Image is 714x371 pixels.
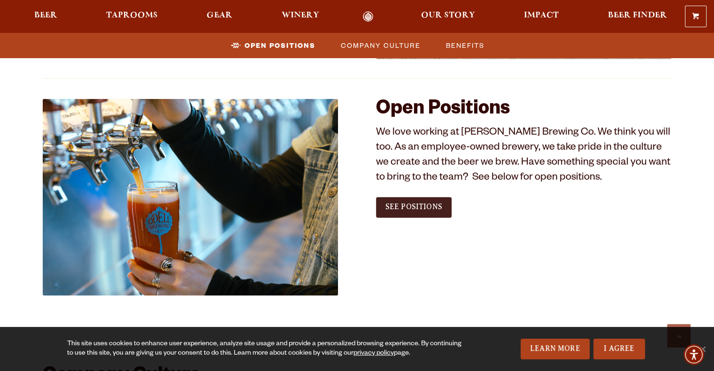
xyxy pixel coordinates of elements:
[200,11,238,22] a: Gear
[34,12,57,19] span: Beer
[28,11,63,22] a: Beer
[376,126,672,186] p: We love working at [PERSON_NAME] Brewing Co. We think you will too. As an employee-owned brewery,...
[593,339,645,359] a: I Agree
[601,11,673,22] a: Beer Finder
[351,11,386,22] a: Odell Home
[353,350,394,357] a: privacy policy
[415,11,481,22] a: Our Story
[421,12,475,19] span: Our Story
[225,38,320,52] a: Open Positions
[282,12,319,19] span: Winery
[385,203,442,211] span: See Positions
[376,197,452,218] a: See Positions
[607,12,667,19] span: Beer Finder
[376,99,672,121] h2: Open Positions
[440,38,489,52] a: Benefits
[683,344,704,365] div: Accessibility Menu
[446,38,484,52] span: Benefits
[67,340,468,358] div: This site uses cookies to enhance user experience, analyze site usage and provide a personalized ...
[106,12,158,19] span: Taprooms
[518,11,565,22] a: Impact
[524,12,559,19] span: Impact
[276,11,325,22] a: Winery
[100,11,164,22] a: Taprooms
[521,339,590,359] a: Learn More
[245,38,315,52] span: Open Positions
[207,12,232,19] span: Gear
[341,38,421,52] span: Company Culture
[43,99,338,295] img: Jobs_1
[335,38,425,52] a: Company Culture
[667,324,691,348] a: Scroll to top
